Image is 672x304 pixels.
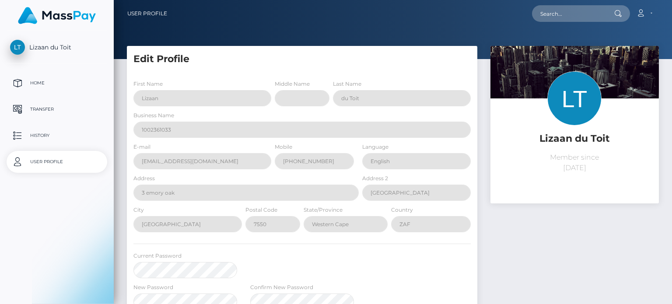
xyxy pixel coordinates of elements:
[391,206,413,214] label: Country
[133,252,182,260] label: Current Password
[10,155,104,168] p: User Profile
[532,5,614,22] input: Search...
[275,143,292,151] label: Mobile
[7,72,107,94] a: Home
[7,151,107,173] a: User Profile
[304,206,343,214] label: State/Province
[250,283,313,291] label: Confirm New Password
[497,132,652,146] h5: Lizaan du Toit
[133,112,174,119] label: Business Name
[133,283,173,291] label: New Password
[362,143,388,151] label: Language
[333,80,361,88] label: Last Name
[18,7,96,24] img: MassPay
[245,206,277,214] label: Postal Code
[7,43,107,51] span: Lizaan du Toit
[497,152,652,173] p: Member since [DATE]
[127,4,167,23] a: User Profile
[133,52,471,66] h5: Edit Profile
[490,46,659,158] img: ...
[10,103,104,116] p: Transfer
[7,98,107,120] a: Transfer
[133,175,155,182] label: Address
[133,206,144,214] label: City
[7,125,107,147] a: History
[275,80,310,88] label: Middle Name
[10,77,104,90] p: Home
[133,143,150,151] label: E-mail
[362,175,388,182] label: Address 2
[133,80,163,88] label: First Name
[10,129,104,142] p: History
